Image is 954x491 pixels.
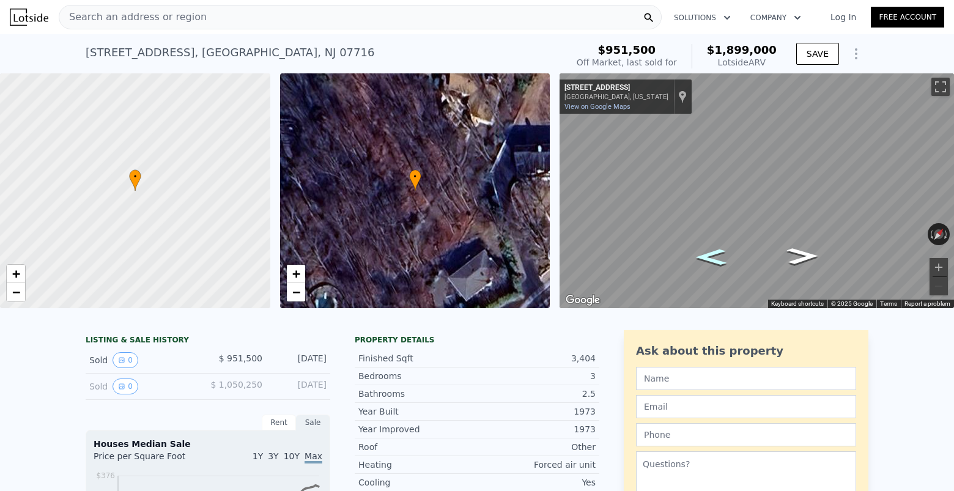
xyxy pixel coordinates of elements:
button: Keyboard shortcuts [771,300,824,308]
path: Go Northeast, Ocean Blvd [774,244,832,268]
div: Year Built [358,405,477,418]
div: Ask about this property [636,342,856,360]
a: Open this area in Google Maps (opens a new window) [563,292,603,308]
a: Zoom out [287,283,305,301]
a: View on Google Maps [564,103,630,111]
span: $ 1,050,250 [210,380,262,389]
div: Heating [358,459,477,471]
button: Zoom out [930,277,948,295]
div: Property details [355,335,599,345]
tspan: $376 [96,471,115,480]
div: [STREET_ADDRESS] [564,83,668,93]
a: Terms (opens in new tab) [880,300,897,307]
a: Show location on map [678,90,687,103]
span: Max [305,451,322,463]
span: 1Y [253,451,263,461]
div: Off Market, last sold for [577,56,677,68]
a: Zoom in [7,265,25,283]
div: Other [477,441,596,453]
button: View historical data [113,378,138,394]
div: • [409,169,421,191]
div: LISTING & SALE HISTORY [86,335,330,347]
span: Search an address or region [59,10,207,24]
input: Email [636,395,856,418]
span: + [12,266,20,281]
div: [GEOGRAPHIC_DATA], [US_STATE] [564,93,668,101]
div: Bathrooms [358,388,477,400]
button: Toggle fullscreen view [931,78,950,96]
button: Rotate counterclockwise [928,223,934,245]
div: Houses Median Sale [94,438,322,450]
a: Free Account [871,7,944,28]
div: Roof [358,441,477,453]
div: 1973 [477,405,596,418]
button: SAVE [796,43,839,65]
span: 3Y [268,451,278,461]
button: Solutions [664,7,741,29]
span: $1,899,000 [707,43,777,56]
div: [STREET_ADDRESS] , [GEOGRAPHIC_DATA] , NJ 07716 [86,44,374,61]
button: View historical data [113,352,138,368]
div: • [129,169,141,191]
div: Sale [296,415,330,430]
div: Rent [262,415,296,430]
div: Year Improved [358,423,477,435]
div: 2.5 [477,388,596,400]
div: Yes [477,476,596,489]
div: Street View [560,73,954,308]
div: 1973 [477,423,596,435]
div: Cooling [358,476,477,489]
div: [DATE] [272,352,327,368]
div: Forced air unit [477,459,596,471]
input: Name [636,367,856,390]
div: Bedrooms [358,370,477,382]
img: Lotside [10,9,48,26]
div: 3,404 [477,352,596,364]
span: © 2025 Google [831,300,873,307]
a: Report a problem [904,300,950,307]
div: Price per Square Foot [94,450,208,470]
a: Log In [816,11,871,23]
button: Reset the view [928,223,949,245]
div: 3 [477,370,596,382]
button: Zoom in [930,258,948,276]
button: Show Options [844,42,868,66]
div: [DATE] [272,378,327,394]
div: Finished Sqft [358,352,477,364]
span: − [292,284,300,300]
div: Sold [89,352,198,368]
span: $ 951,500 [219,353,262,363]
span: 10Y [284,451,300,461]
button: Company [741,7,811,29]
span: • [129,171,141,182]
span: + [292,266,300,281]
img: Google [563,292,603,308]
div: Lotside ARV [707,56,777,68]
a: Zoom in [287,265,305,283]
a: Zoom out [7,283,25,301]
span: • [409,171,421,182]
path: Go Southwest, Ocean Blvd [682,245,739,269]
span: $951,500 [598,43,656,56]
div: Sold [89,378,198,394]
div: Map [560,73,954,308]
span: − [12,284,20,300]
button: Rotate clockwise [944,223,950,245]
input: Phone [636,423,856,446]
